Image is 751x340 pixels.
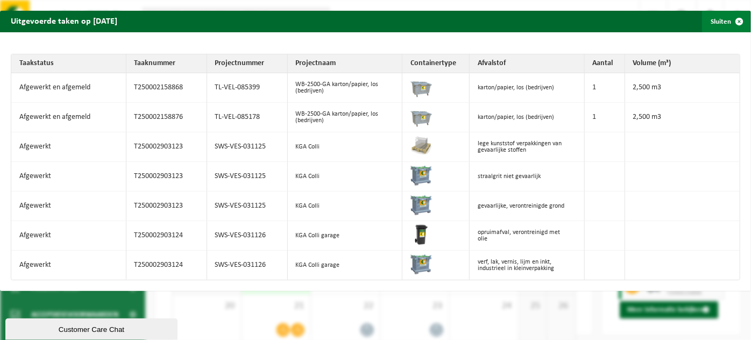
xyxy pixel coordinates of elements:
td: Afgewerkt [11,251,126,280]
img: PB-AP-0800-MET-02-01 [410,165,432,186]
button: Sluiten [702,11,750,32]
td: Afgewerkt [11,162,126,192]
th: Containertype [402,54,470,73]
img: PB-AP-0800-MET-02-01 [410,253,432,275]
img: PB-AP-0800-MET-02-01 [410,194,432,216]
td: Afgewerkt en afgemeld [11,103,126,132]
img: WB-2500-GAL-GY-01 [410,76,432,97]
th: Volume (m³) [625,54,740,73]
td: verf, lak, vernis, lijm en inkt, industrieel in kleinverpakking [470,251,585,280]
td: WB-2500-GA karton/papier, los (bedrijven) [288,73,403,103]
td: 1 [585,103,625,132]
td: KGA Colli [288,132,403,162]
td: KGA Colli garage [288,251,403,280]
iframe: chat widget [5,316,180,340]
th: Taaknummer [126,54,207,73]
td: opruimafval, verontreinigd met olie [470,221,585,251]
td: WB-2500-GA karton/papier, los (bedrijven) [288,103,403,132]
td: Afgewerkt [11,192,126,221]
th: Taakstatus [11,54,126,73]
td: SWS-VES-031126 [207,221,288,251]
td: 1 [585,73,625,103]
td: gevaarlijke, verontreinigde grond [470,192,585,221]
td: SWS-VES-031126 [207,251,288,280]
td: T250002903124 [126,221,207,251]
th: Projectnummer [207,54,288,73]
td: T250002903123 [126,132,207,162]
th: Afvalstof [470,54,585,73]
th: Aantal [585,54,625,73]
td: SWS-VES-031125 [207,132,288,162]
td: SWS-VES-031125 [207,162,288,192]
td: T250002158876 [126,103,207,132]
th: Projectnaam [288,54,403,73]
td: Afgewerkt en afgemeld [11,73,126,103]
td: T250002158868 [126,73,207,103]
td: straalgrit niet gevaarlijk [470,162,585,192]
td: TL-VEL-085399 [207,73,288,103]
img: LP-PA-00000-WDN-11 [410,135,432,157]
td: T250002903124 [126,251,207,280]
td: KGA Colli [288,162,403,192]
img: WB-0240-HPE-BK-01 [410,224,432,245]
td: Afgewerkt [11,132,126,162]
td: 2,500 m3 [625,73,740,103]
td: SWS-VES-031125 [207,192,288,221]
td: TL-VEL-085178 [207,103,288,132]
td: KGA Colli garage [288,221,403,251]
td: Afgewerkt [11,221,126,251]
td: karton/papier, los (bedrijven) [470,73,585,103]
td: T250002903123 [126,162,207,192]
td: KGA Colli [288,192,403,221]
td: lege kunststof verpakkingen van gevaarlijke stoffen [470,132,585,162]
img: WB-2500-GAL-GY-01 [410,105,432,127]
td: 2,500 m3 [625,103,740,132]
td: karton/papier, los (bedrijven) [470,103,585,132]
td: T250002903123 [126,192,207,221]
